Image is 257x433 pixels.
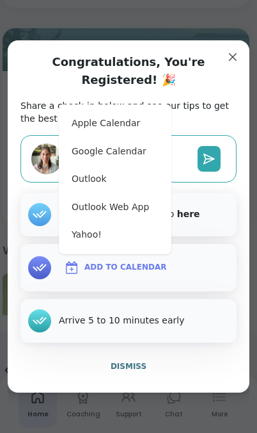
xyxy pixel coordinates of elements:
button: Apple Calendar [64,110,166,138]
a: here [177,209,200,219]
button: Dismiss [20,353,237,380]
button: Outlook Web App [64,193,166,222]
button: Add to Calendar [59,254,171,281]
div: Arrive 5 to 10 minutes early [59,315,184,327]
button: Yahoo! [64,221,166,249]
img: Julie1981 [31,143,62,174]
button: Google Calendar [64,138,166,166]
span: Dismiss [111,362,146,371]
h2: Share a check-in below and see our tips to get the best session experience. [20,99,237,125]
img: ShareWell Logomark [64,260,79,275]
button: Outlook [64,165,166,193]
h1: Congratulations, You're Registered! 🎉 [20,53,237,89]
span: Add to Calendar [84,261,166,274]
